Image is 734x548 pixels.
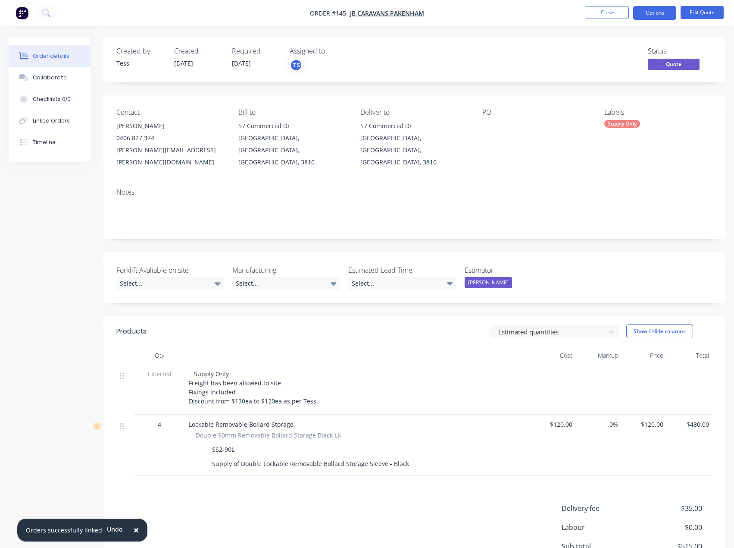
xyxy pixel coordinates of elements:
[638,503,702,513] span: $35.00
[189,370,318,405] span: __Supply Only__ Freight has been allowed to site Fixings included Discount from $130ea to $120ea ...
[604,120,640,128] div: Supply Only
[534,420,572,429] span: $120.00
[579,420,618,429] span: 0%
[116,132,225,144] div: 0406 827 374
[174,47,222,55] div: Created
[232,265,340,275] label: Manufacturing
[116,59,164,68] div: Tess
[137,369,182,378] span: External
[562,503,638,513] span: Delivery fee
[670,420,709,429] span: $480.00
[33,74,67,82] div: Collaborate
[648,59,700,69] span: Quote
[360,132,469,168] div: [GEOGRAPHIC_DATA], [GEOGRAPHIC_DATA], [GEOGRAPHIC_DATA], 3810
[622,347,667,364] div: Price
[33,52,69,60] div: Order details
[530,347,576,364] div: Cost
[290,47,376,55] div: Assigned to
[360,108,469,117] div: Deliver to
[482,108,590,117] div: PO
[116,120,225,168] div: [PERSON_NAME]0406 827 374[PERSON_NAME][EMAIL_ADDRESS][PERSON_NAME][DOMAIN_NAME]
[360,120,469,168] div: 57 Commercial Dr[GEOGRAPHIC_DATA], [GEOGRAPHIC_DATA], [GEOGRAPHIC_DATA], 3810
[562,522,638,532] span: Labour
[626,324,693,338] button: Show / Hide columns
[9,110,91,132] button: Linked Orders
[134,347,185,364] div: Qty
[116,188,712,196] div: Notes
[189,420,294,428] span: Lockable Removable Bollard Storage
[232,47,279,55] div: Required
[174,59,193,67] span: [DATE]
[196,431,342,440] span: Double 90mm Removable Bollard Storage Black-LK
[360,120,469,132] div: 57 Commercial Dr
[102,523,128,536] button: Undo
[648,47,712,55] div: Status
[638,522,702,532] span: $0.00
[465,265,572,275] label: Estimator
[290,59,303,72] button: TS
[350,9,424,17] a: JB Caravans Pakenham
[348,277,456,290] div: Select...
[681,6,724,19] button: Edit Quote
[116,47,164,55] div: Created by
[586,6,629,19] button: Close
[232,277,340,290] div: Select...
[26,526,102,535] div: Orders successfully linked
[238,132,347,168] div: [GEOGRAPHIC_DATA], [GEOGRAPHIC_DATA], [GEOGRAPHIC_DATA], 3810
[33,139,56,146] div: Timeline
[116,108,225,117] div: Contact
[465,277,512,288] div: [PERSON_NAME]
[9,67,91,88] button: Collaborate
[116,277,224,290] div: Select...
[116,144,225,168] div: [PERSON_NAME][EMAIL_ADDRESS][PERSON_NAME][DOMAIN_NAME]
[33,117,70,125] div: Linked Orders
[16,6,28,19] img: Factory
[9,132,91,153] button: Timeline
[633,6,676,20] button: Options
[238,120,347,132] div: 57 Commercial Dr
[158,420,161,429] span: 4
[238,108,347,117] div: Bill to
[209,457,412,470] div: Supply of Double Lockable Removable Bollard Storage Sleeve - Black
[310,9,350,17] span: Order #145 -
[348,265,456,275] label: Estimated Lead Time
[125,520,147,541] button: Close
[576,347,622,364] div: Markup
[209,443,238,456] div: SS2-90L
[238,120,347,168] div: 57 Commercial Dr[GEOGRAPHIC_DATA], [GEOGRAPHIC_DATA], [GEOGRAPHIC_DATA], 3810
[9,88,91,110] button: Checklists 0/0
[667,347,712,364] div: Total
[116,265,224,275] label: Forklift Avaliable on site
[625,420,664,429] span: $120.00
[116,326,147,337] div: Products
[116,120,225,132] div: [PERSON_NAME]
[134,524,139,536] span: ×
[232,59,251,67] span: [DATE]
[33,95,71,103] div: Checklists 0/0
[604,108,712,117] div: Labels
[9,45,91,67] button: Order details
